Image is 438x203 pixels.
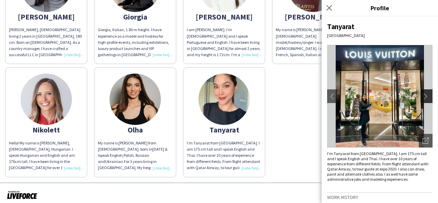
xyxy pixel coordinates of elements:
[276,27,350,58] div: My name is [PERSON_NAME]. I am a [DEMOGRAPHIC_DATA] model/hostess/singer. I was born on [DEMOGRAP...
[187,127,261,133] div: Tanyarat
[9,27,83,58] div: [PERSON_NAME], [DEMOGRAPHIC_DATA] living 2 years in [GEOGRAPHIC_DATA], 180 cm. Born on [DEMOGRAPH...
[327,151,433,182] div: I’m Tanyarat from [GEOGRAPHIC_DATA]. I am 175 cm tall and I speak English and Thai. I have over 1...
[7,190,37,200] img: Powered by Liveforce
[98,27,172,58] div: Giorgia, Italian, 1.80 m height. I have experience as a model and hostess for high-profile events...
[9,127,83,133] div: Nikolett
[322,3,438,12] h3: Profile
[105,159,124,164] span: Ukrainian.
[327,33,433,38] div: [GEOGRAPHIC_DATA]
[327,45,433,148] img: Crew avatar or photo
[198,74,250,125] img: thumb-63aaec41642cd.jpeg
[327,194,433,200] h3: Work history
[187,14,261,20] div: [PERSON_NAME]
[327,22,433,31] div: Tanyarat
[9,14,83,20] div: [PERSON_NAME]
[98,14,172,20] div: Giorgia
[99,153,124,158] span: speak English,
[187,140,261,171] div: I’m Tanyarat from [GEOGRAPHIC_DATA]. I am 175 cm tall and I speak English and Thai. I have over 1...
[21,74,72,125] img: thumb-68a91a2c4c175.jpeg
[109,74,161,125] img: thumb-62d470ed85d64.jpeg
[419,134,433,148] div: Open photos pop-in
[276,14,350,20] div: [PERSON_NAME]
[124,153,135,158] span: Polish,
[98,153,149,164] span: Russian and
[187,27,261,58] div: I am [PERSON_NAME]. I’m [DEMOGRAPHIC_DATA] and I speak Portuguese and English. I have been living...
[9,140,83,171] div: Hello! My name is [PERSON_NAME], [DEMOGRAPHIC_DATA], Hungarian. I speak Hungarian and English and...
[98,140,156,152] span: My name is [PERSON_NAME] from [DEMOGRAPHIC_DATA]. born in
[98,127,172,133] div: Olha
